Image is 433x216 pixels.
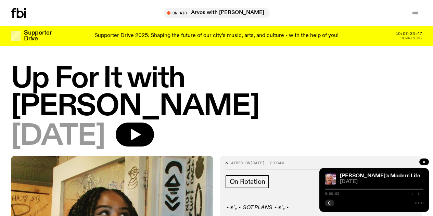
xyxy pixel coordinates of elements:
[340,173,420,179] a: [PERSON_NAME]'s Modern Life
[226,205,289,211] em: ⋆✴︎˚｡⋆ GOT PLANS ⋆✴︎˚｡⋆
[325,192,339,195] span: 0:00:00
[24,30,51,42] h3: Supporter Drive
[400,36,422,40] span: Remaining
[409,192,423,195] span: -:--:--
[340,179,423,185] span: [DATE]
[94,33,339,39] p: Supporter Drive 2025: Shaping the future of our city’s music, arts, and culture - with the help o...
[164,8,270,18] button: On AirArvos with [PERSON_NAME]
[250,160,265,166] span: [DATE]
[11,65,422,120] h1: Up For It with [PERSON_NAME]
[230,178,265,186] span: On Rotation
[226,175,269,188] a: On Rotation
[396,32,422,36] span: 10:07:33:47
[231,160,250,166] span: Aired on
[265,160,284,166] span: , 7:00am
[11,123,105,150] span: [DATE]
